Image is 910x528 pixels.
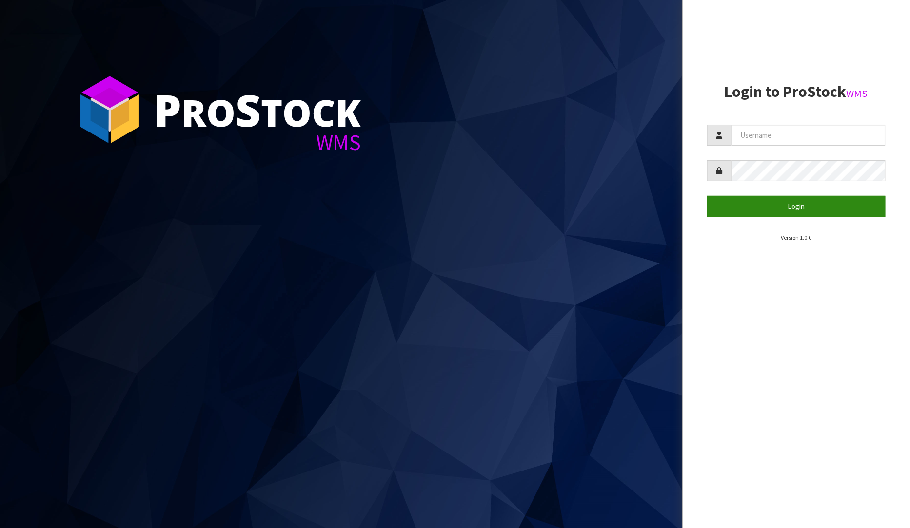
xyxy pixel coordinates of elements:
[236,80,261,139] span: S
[707,196,886,217] button: Login
[847,87,868,100] small: WMS
[781,234,811,241] small: Version 1.0.0
[73,73,146,146] img: ProStock Cube
[732,125,886,146] input: Username
[707,83,886,100] h2: Login to ProStock
[154,132,361,153] div: WMS
[154,80,181,139] span: P
[154,88,361,132] div: ro tock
